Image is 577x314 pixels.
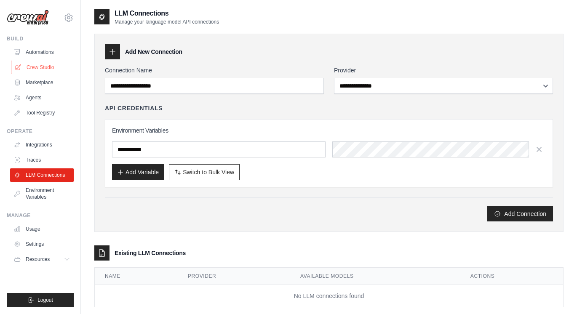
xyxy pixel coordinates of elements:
[112,164,164,180] button: Add Variable
[7,128,74,135] div: Operate
[95,285,563,307] td: No LLM connections found
[125,48,182,56] h3: Add New Connection
[7,293,74,307] button: Logout
[10,91,74,104] a: Agents
[7,212,74,219] div: Manage
[183,168,234,176] span: Switch to Bulk View
[7,35,74,42] div: Build
[487,206,553,221] button: Add Connection
[105,66,324,75] label: Connection Name
[105,104,163,112] h4: API Credentials
[10,106,74,120] a: Tool Registry
[37,297,53,303] span: Logout
[10,76,74,89] a: Marketplace
[10,184,74,204] a: Environment Variables
[178,268,290,285] th: Provider
[7,10,49,26] img: Logo
[10,153,74,167] a: Traces
[95,268,178,285] th: Name
[112,126,546,135] h3: Environment Variables
[290,268,460,285] th: Available Models
[10,253,74,266] button: Resources
[169,164,240,180] button: Switch to Bulk View
[10,45,74,59] a: Automations
[26,256,50,263] span: Resources
[334,66,553,75] label: Provider
[115,8,219,19] h2: LLM Connections
[460,268,563,285] th: Actions
[115,249,186,257] h3: Existing LLM Connections
[11,61,75,74] a: Crew Studio
[10,237,74,251] a: Settings
[115,19,219,25] p: Manage your language model API connections
[10,222,74,236] a: Usage
[10,168,74,182] a: LLM Connections
[10,138,74,152] a: Integrations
